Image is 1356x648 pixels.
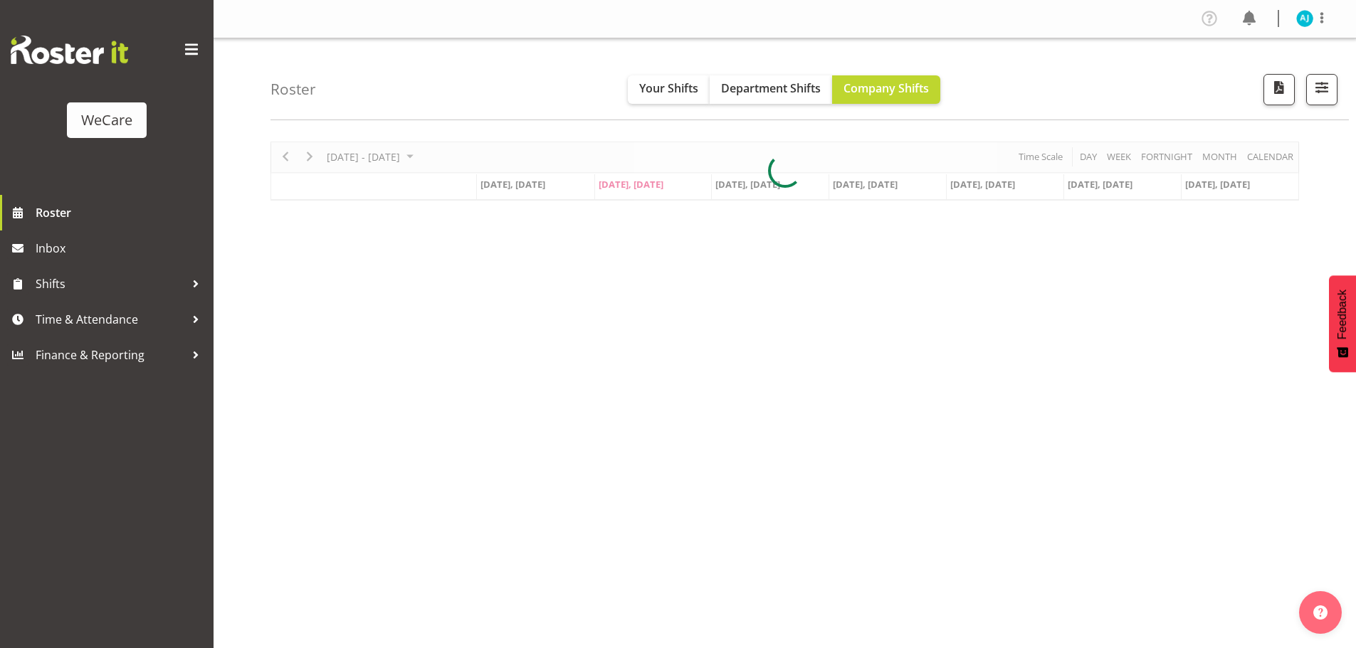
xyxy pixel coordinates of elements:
[721,80,821,96] span: Department Shifts
[36,309,185,330] span: Time & Attendance
[639,80,698,96] span: Your Shifts
[1336,290,1349,339] span: Feedback
[270,81,316,97] h4: Roster
[710,75,832,104] button: Department Shifts
[36,344,185,366] span: Finance & Reporting
[1329,275,1356,372] button: Feedback - Show survey
[11,36,128,64] img: Rosterit website logo
[36,273,185,294] span: Shifts
[1313,605,1328,620] img: help-xxl-2.png
[1263,74,1295,105] button: Download a PDF of the roster according to the set date range.
[81,110,132,131] div: WeCare
[843,80,929,96] span: Company Shifts
[832,75,940,104] button: Company Shifts
[36,238,206,259] span: Inbox
[1306,74,1337,105] button: Filter Shifts
[36,202,206,223] span: Roster
[628,75,710,104] button: Your Shifts
[1296,10,1313,27] img: aj-jones10453.jpg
